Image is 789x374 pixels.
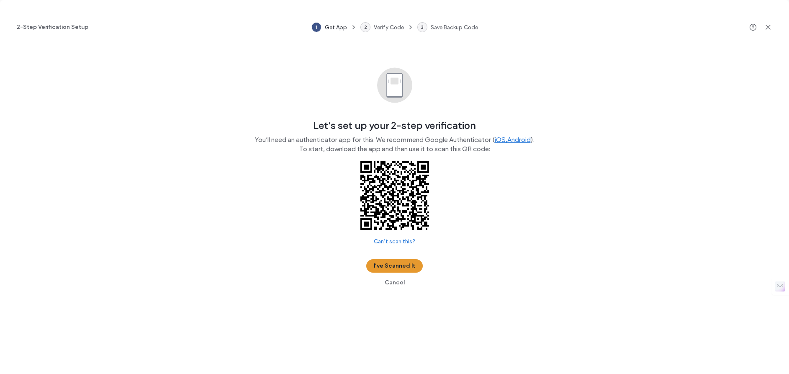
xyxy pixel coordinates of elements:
span: Get App [325,24,347,31]
button: I’ve Scanned It [366,259,423,273]
span: You’ll need an authenticator app for this. We recommend Google Authenticator ( ). To start, downl... [255,135,535,154]
span: 2-Step Verification Setup [17,23,88,31]
a: Can’t scan this? [374,237,415,246]
img: uJh6DD6E0vyKNJcoTqKluXAFeeBJOsFiFicGQ9BCKyWkywvJfZNSht+T61Si8EwB+uJ4ktp5Ox7kEtaIjFI8Pe6ns1IJ6aRWa... [353,154,437,237]
a: iOS, [495,136,507,144]
button: Cancel [376,276,414,289]
div: 1 [311,22,321,32]
span: Let’s set up your 2-step verification [313,119,476,132]
a: Android [507,136,531,144]
span: Help [19,6,36,13]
